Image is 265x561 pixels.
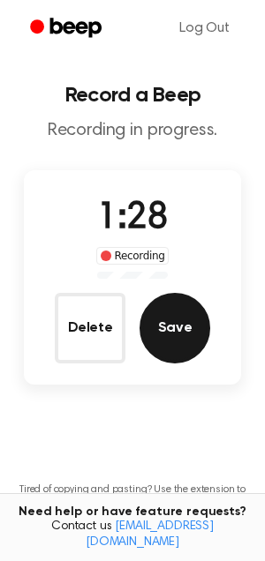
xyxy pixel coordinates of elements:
[14,483,251,510] p: Tired of copying and pasting? Use the extension to automatically insert your recordings.
[55,293,125,363] button: Delete Audio Record
[86,520,214,549] a: [EMAIL_ADDRESS][DOMAIN_NAME]
[96,247,170,265] div: Recording
[14,120,251,142] p: Recording in progress.
[18,11,117,46] a: Beep
[140,293,210,363] button: Save Audio Record
[162,7,247,49] a: Log Out
[11,520,254,550] span: Contact us
[14,85,251,106] h1: Record a Beep
[97,200,168,237] span: 1:28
